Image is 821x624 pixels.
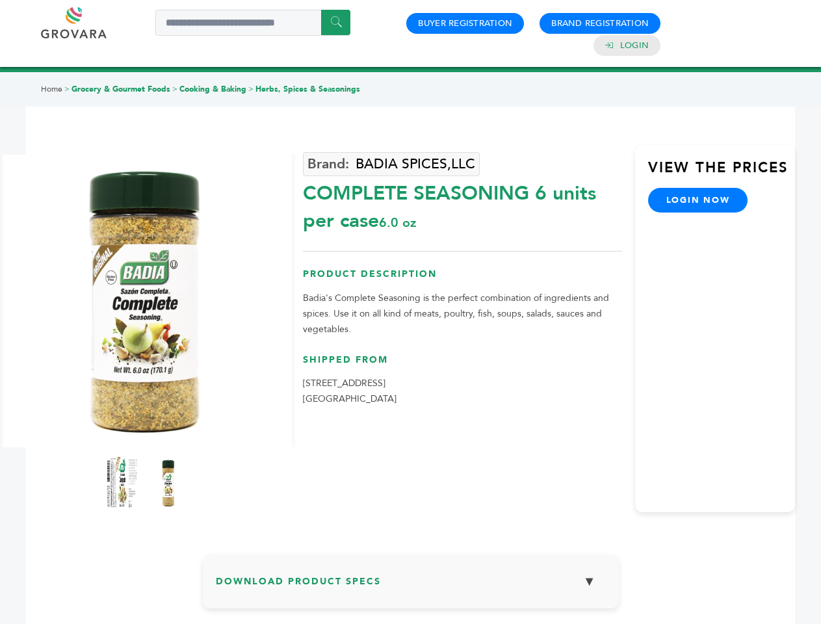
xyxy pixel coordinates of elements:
a: BADIA SPICES,LLC [303,152,480,176]
a: Brand Registration [551,18,649,29]
a: login now [648,188,748,213]
img: COMPLETE SEASONING® 6 units per case 6.0 oz [152,457,185,509]
span: > [172,84,177,94]
a: Grocery & Gourmet Foods [72,84,170,94]
span: 6.0 oz [379,214,416,231]
p: [STREET_ADDRESS] [GEOGRAPHIC_DATA] [303,376,622,407]
h3: View the Prices [648,158,795,188]
a: Home [41,84,62,94]
h3: Product Description [303,268,622,291]
p: Badia's Complete Seasoning is the perfect combination of ingredients and spices. Use it on all ki... [303,291,622,337]
a: Buyer Registration [418,18,512,29]
button: ▼ [573,567,606,595]
input: Search a product or brand... [155,10,350,36]
span: > [64,84,70,94]
a: Cooking & Baking [179,84,246,94]
a: Login [620,40,649,51]
span: > [248,84,254,94]
h3: Download Product Specs [216,567,606,605]
div: COMPLETE SEASONING 6 units per case [303,174,622,235]
img: COMPLETE SEASONING® 6 units per case 6.0 oz Product Label [107,457,139,509]
h3: Shipped From [303,354,622,376]
a: Herbs, Spices & Seasonings [255,84,360,94]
